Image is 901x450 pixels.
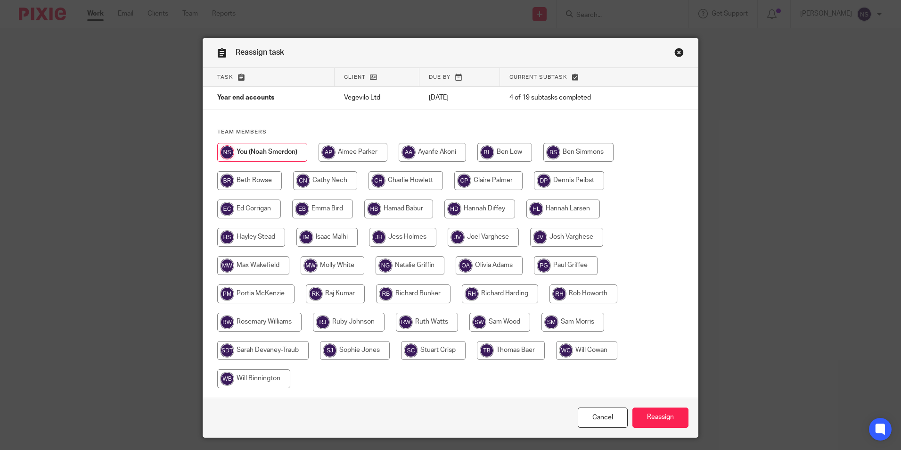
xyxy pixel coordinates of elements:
p: Vegevilo Ltd [344,93,410,102]
h4: Team members [217,128,684,136]
td: 4 of 19 subtasks completed [500,87,655,109]
span: Due by [429,75,450,80]
span: Client [344,75,366,80]
a: Close this dialog window [674,48,684,60]
p: [DATE] [429,93,491,102]
span: Current subtask [509,75,567,80]
span: Task [217,75,233,80]
span: Reassign task [236,49,284,56]
a: Close this dialog window [578,408,628,428]
input: Reassign [632,408,688,428]
span: Year end accounts [217,95,274,101]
